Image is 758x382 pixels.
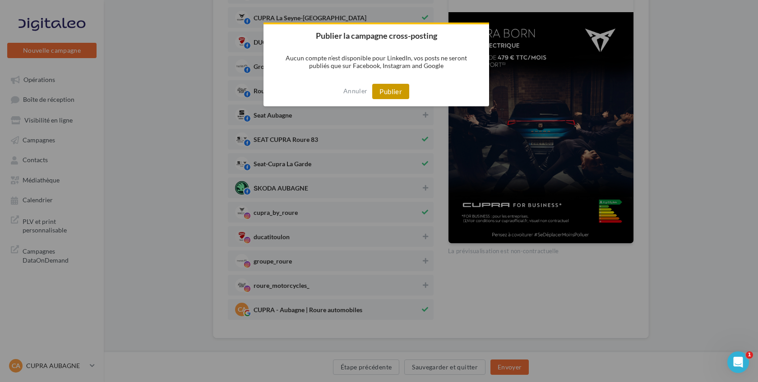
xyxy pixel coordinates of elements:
[343,84,367,98] button: Annuler
[372,84,409,99] button: Publier
[727,351,749,373] iframe: Intercom live chat
[746,351,753,359] span: 1
[263,47,489,77] p: Aucun compte n’est disponible pour LinkedIn, vos posts ne seront publiés que sur Facebook, Instag...
[263,24,489,47] h2: Publier la campagne cross-posting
